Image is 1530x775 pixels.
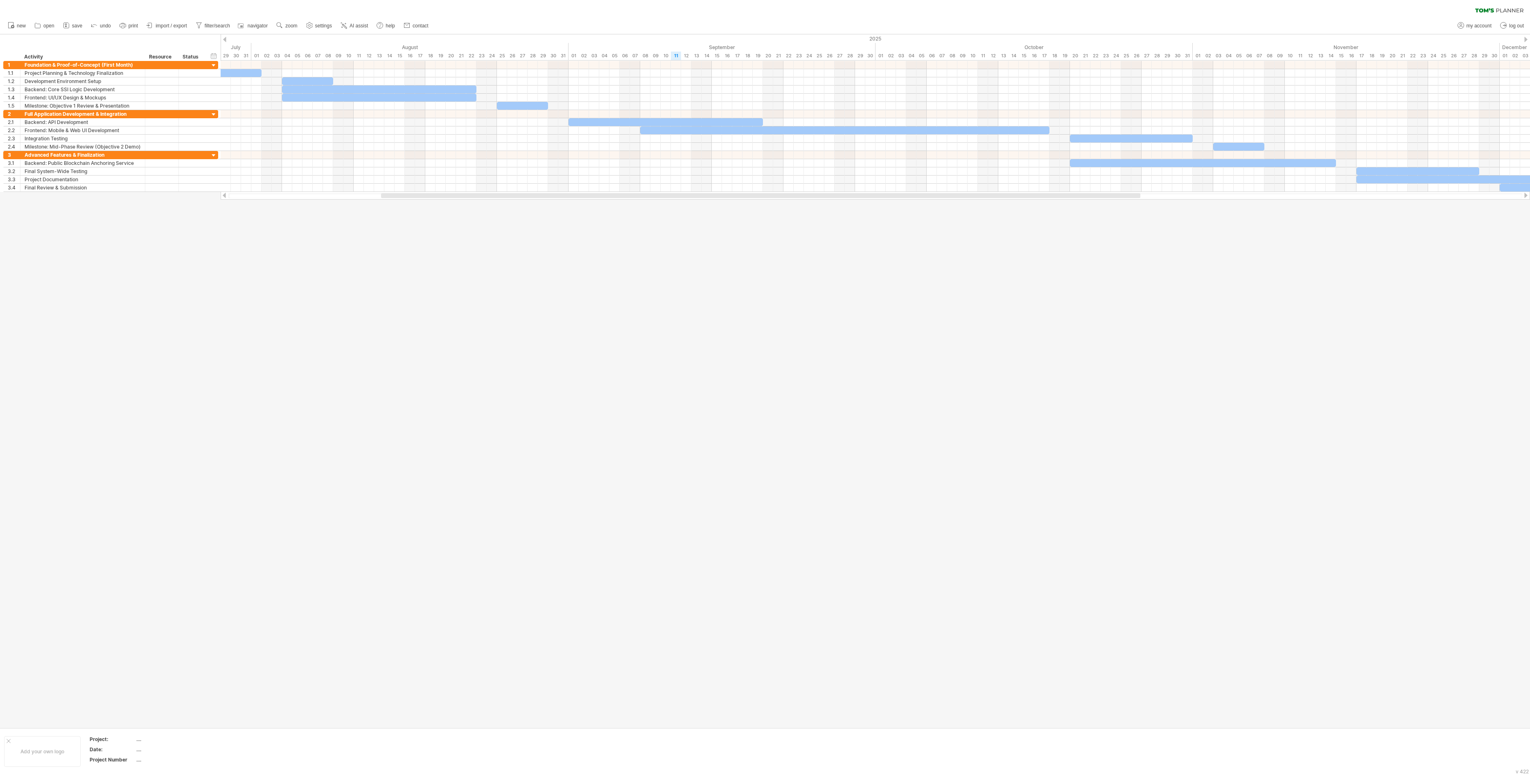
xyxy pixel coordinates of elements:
div: Thursday, 20 November 2025 [1387,52,1397,60]
div: Thursday, 31 July 2025 [241,52,251,60]
div: Tuesday, 18 November 2025 [1367,52,1377,60]
div: Thursday, 16 October 2025 [1029,52,1039,60]
div: Final System-Wide Testing [25,167,141,175]
div: Wednesday, 22 October 2025 [1090,52,1101,60]
a: zoom [274,20,300,31]
div: Wednesday, 26 November 2025 [1449,52,1459,60]
div: Tuesday, 9 September 2025 [650,52,661,60]
a: AI assist [338,20,370,31]
div: 1.4 [8,94,20,101]
div: Resource [149,53,174,61]
div: 1 [8,61,20,69]
a: filter/search [194,20,232,31]
div: Monday, 11 August 2025 [354,52,364,60]
div: Tuesday, 23 September 2025 [794,52,804,60]
div: Sunday, 28 September 2025 [845,52,855,60]
div: Saturday, 15 November 2025 [1336,52,1346,60]
a: import / export [144,20,190,31]
div: Thursday, 14 August 2025 [384,52,395,60]
div: Full Application Development & Integration [25,110,141,118]
div: Saturday, 29 November 2025 [1479,52,1489,60]
div: Monday, 17 November 2025 [1356,52,1367,60]
div: Friday, 17 October 2025 [1039,52,1049,60]
div: Wednesday, 29 October 2025 [1162,52,1172,60]
div: October 2025 [876,43,1193,52]
div: v 422 [1516,768,1529,775]
div: Tuesday, 2 December 2025 [1510,52,1520,60]
div: Tuesday, 28 October 2025 [1152,52,1162,60]
div: Thursday, 9 October 2025 [957,52,968,60]
div: Monday, 24 November 2025 [1428,52,1438,60]
div: Friday, 29 August 2025 [538,52,548,60]
div: Wednesday, 20 August 2025 [446,52,456,60]
div: Monday, 27 October 2025 [1142,52,1152,60]
div: ​ [282,94,476,101]
a: navigator [237,20,270,31]
div: Thursday, 11 September 2025 [671,52,681,60]
div: Monday, 1 December 2025 [1500,52,1510,60]
div: 1.5 [8,102,20,110]
div: ​ [1070,159,1336,167]
div: Backend: Core SSI Logic Development [25,86,141,93]
div: 1.3 [8,86,20,93]
div: .... [136,746,205,753]
div: Tuesday, 26 August 2025 [507,52,517,60]
div: Wednesday, 24 September 2025 [804,52,814,60]
div: Saturday, 25 October 2025 [1121,52,1131,60]
div: ​ [210,69,262,77]
div: Saturday, 30 August 2025 [548,52,558,60]
span: zoom [285,23,297,29]
div: Friday, 8 August 2025 [323,52,333,60]
div: Project: [90,736,135,743]
a: save [61,20,85,31]
div: Sunday, 2 November 2025 [1203,52,1213,60]
div: Sunday, 10 August 2025 [343,52,354,60]
div: Monday, 10 November 2025 [1285,52,1295,60]
div: Monday, 1 September 2025 [569,52,579,60]
div: Monday, 4 August 2025 [282,52,292,60]
div: Activity [24,53,140,61]
div: Project Planning & Technology Finalization [25,69,141,77]
div: Wednesday, 30 July 2025 [231,52,241,60]
div: Saturday, 4 October 2025 [906,52,916,60]
span: AI assist [350,23,368,29]
div: Thursday, 2 October 2025 [886,52,896,60]
div: Thursday, 27 November 2025 [1459,52,1469,60]
a: new [6,20,28,31]
div: Wednesday, 1 October 2025 [876,52,886,60]
div: Wednesday, 8 October 2025 [947,52,957,60]
a: print [117,20,140,31]
div: Sunday, 16 November 2025 [1346,52,1356,60]
div: Sunday, 5 October 2025 [916,52,927,60]
div: Sunday, 14 September 2025 [702,52,712,60]
div: Thursday, 13 November 2025 [1316,52,1326,60]
div: Monday, 13 October 2025 [998,52,1009,60]
div: Thursday, 6 November 2025 [1244,52,1254,60]
div: ​ [569,118,763,126]
div: Frontend: UI/UX Design & Mockups [25,94,141,101]
div: Friday, 5 September 2025 [609,52,620,60]
span: filter/search [205,23,230,29]
div: Sunday, 30 November 2025 [1489,52,1500,60]
div: Final Review & Submission [25,184,141,191]
div: Friday, 15 August 2025 [395,52,405,60]
div: Tuesday, 7 October 2025 [937,52,947,60]
div: ​ [1356,167,1479,175]
div: Saturday, 11 October 2025 [978,52,988,60]
div: Monday, 29 September 2025 [855,52,865,60]
div: Sunday, 31 August 2025 [558,52,569,60]
div: Tuesday, 12 August 2025 [364,52,374,60]
div: Friday, 3 October 2025 [896,52,906,60]
div: ​ [282,86,476,93]
div: ​ [497,102,548,110]
div: Friday, 31 October 2025 [1182,52,1193,60]
span: my account [1467,23,1492,29]
span: open [43,23,54,29]
div: Monday, 18 August 2025 [425,52,436,60]
div: Monday, 3 November 2025 [1213,52,1223,60]
div: Friday, 21 November 2025 [1397,52,1408,60]
div: November 2025 [1193,43,1500,52]
div: Tuesday, 30 September 2025 [865,52,876,60]
div: Friday, 28 November 2025 [1469,52,1479,60]
div: Friday, 22 August 2025 [466,52,476,60]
